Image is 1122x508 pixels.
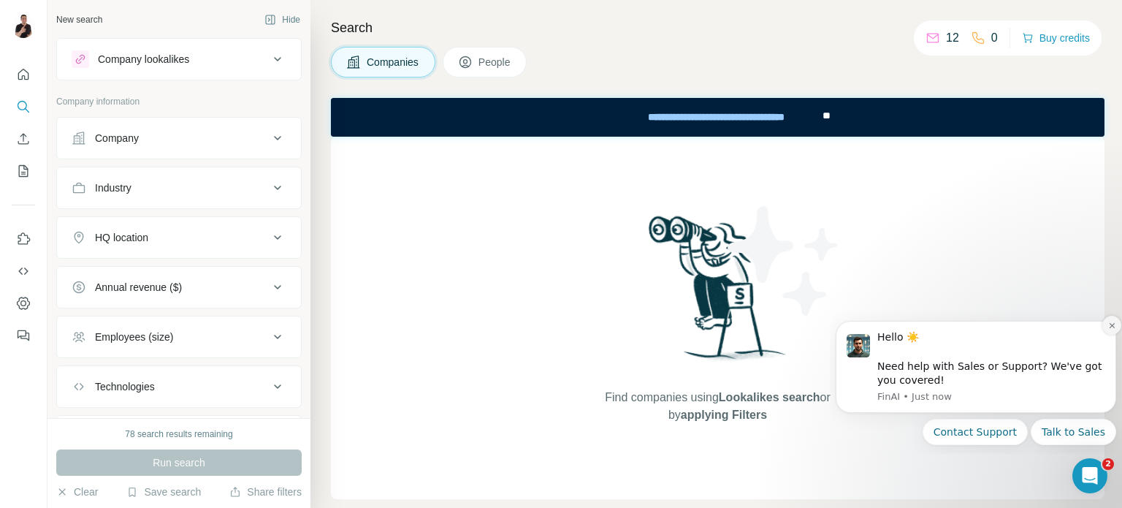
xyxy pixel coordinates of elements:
span: People [478,55,512,69]
div: Company lookalikes [98,52,189,67]
button: Buy credits [1022,28,1090,48]
button: Feedback [12,322,35,349]
h4: Search [331,18,1104,38]
button: Employees (size) [57,319,301,355]
img: Surfe Illustration - Woman searching with binoculars [642,212,794,375]
button: Quick start [12,61,35,88]
div: 78 search results remaining [125,428,232,441]
p: 12 [946,29,959,47]
button: Company [57,121,301,156]
button: Dashboard [12,290,35,316]
span: Find companies using or by [600,389,834,424]
img: Surfe Illustration - Stars [718,195,850,327]
button: My lists [12,158,35,184]
button: Annual revenue ($) [57,270,301,305]
button: Industry [57,170,301,205]
div: New search [56,13,102,26]
p: Company information [56,95,302,108]
button: Share filters [229,485,302,499]
div: Company [95,131,139,145]
div: HQ location [95,230,148,245]
p: 0 [991,29,998,47]
button: Technologies [57,369,301,404]
span: Companies [367,55,420,69]
span: Lookalikes search [719,391,820,403]
button: Clear [56,485,98,499]
div: Technologies [95,379,155,394]
button: Search [12,94,35,120]
span: 2 [1102,458,1114,470]
button: HQ location [57,220,301,255]
button: Save search [126,485,201,499]
img: Avatar [12,15,35,38]
button: Use Surfe API [12,258,35,284]
div: Employees (size) [95,330,173,344]
iframe: Intercom live chat [1072,458,1107,493]
iframe: Banner [331,98,1104,137]
button: Enrich CSV [12,126,35,152]
button: Hide [254,9,310,31]
div: Industry [95,181,131,195]
iframe: Intercom notifications message [830,308,1122,454]
div: Annual revenue ($) [95,280,182,295]
button: Use Surfe on LinkedIn [12,226,35,252]
button: Company lookalikes [57,42,301,77]
span: applying Filters [681,409,767,421]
